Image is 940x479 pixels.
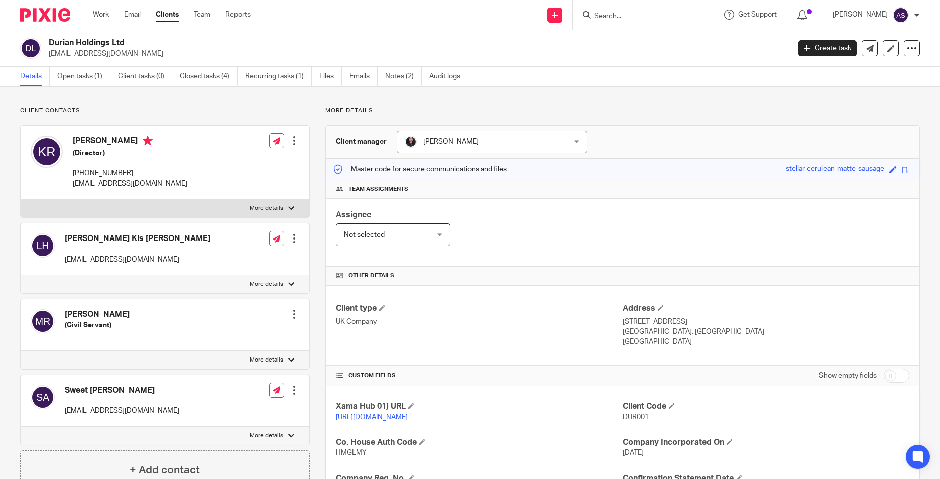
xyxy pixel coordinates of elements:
[93,10,109,20] a: Work
[385,67,422,86] a: Notes (2)
[65,320,130,330] h5: (Civil Servant)
[250,280,283,288] p: More details
[405,136,417,148] img: MicrosoftTeams-image.jfif
[20,8,70,22] img: Pixie
[623,317,909,327] p: [STREET_ADDRESS]
[786,164,884,175] div: stellar-cerulean-matte-sausage
[65,255,210,265] p: [EMAIL_ADDRESS][DOMAIN_NAME]
[250,204,283,212] p: More details
[65,233,210,244] h4: [PERSON_NAME] Kis [PERSON_NAME]
[798,40,857,56] a: Create task
[73,136,187,148] h4: [PERSON_NAME]
[593,12,683,21] input: Search
[336,303,623,314] h4: Client type
[180,67,238,86] a: Closed tasks (4)
[319,67,342,86] a: Files
[245,67,312,86] a: Recurring tasks (1)
[20,38,41,59] img: svg%3E
[893,7,909,23] img: svg%3E
[20,107,310,115] p: Client contacts
[336,449,367,456] span: HMGLMY
[31,136,63,168] img: svg%3E
[57,67,110,86] a: Open tasks (1)
[336,414,408,421] a: [URL][DOMAIN_NAME]
[250,356,283,364] p: More details
[349,67,378,86] a: Emails
[623,337,909,347] p: [GEOGRAPHIC_DATA]
[49,49,783,59] p: [EMAIL_ADDRESS][DOMAIN_NAME]
[429,67,468,86] a: Audit logs
[336,437,623,448] h4: Co. House Auth Code
[623,449,644,456] span: [DATE]
[225,10,251,20] a: Reports
[738,11,777,18] span: Get Support
[65,406,179,416] p: [EMAIL_ADDRESS][DOMAIN_NAME]
[31,385,55,409] img: svg%3E
[623,437,909,448] h4: Company Incorporated On
[423,138,479,145] span: [PERSON_NAME]
[49,38,636,48] h2: Durian Holdings Ltd
[250,432,283,440] p: More details
[73,179,187,189] p: [EMAIL_ADDRESS][DOMAIN_NAME]
[65,385,179,396] h4: Sweet [PERSON_NAME]
[819,371,877,381] label: Show empty fields
[325,107,920,115] p: More details
[194,10,210,20] a: Team
[73,168,187,178] p: [PHONE_NUMBER]
[118,67,172,86] a: Client tasks (0)
[336,372,623,380] h4: CUSTOM FIELDS
[833,10,888,20] p: [PERSON_NAME]
[623,414,649,421] span: DUR001
[336,401,623,412] h4: Xama Hub 01) URL
[130,462,200,478] h4: + Add contact
[31,309,55,333] img: svg%3E
[336,137,387,147] h3: Client manager
[31,233,55,258] img: svg%3E
[333,164,507,174] p: Master code for secure communications and files
[336,211,371,219] span: Assignee
[156,10,179,20] a: Clients
[336,317,623,327] p: UK Company
[623,401,909,412] h4: Client Code
[623,303,909,314] h4: Address
[143,136,153,146] i: Primary
[348,272,394,280] span: Other details
[124,10,141,20] a: Email
[348,185,408,193] span: Team assignments
[73,148,187,158] h5: (Director)
[65,309,130,320] h4: [PERSON_NAME]
[623,327,909,337] p: [GEOGRAPHIC_DATA], [GEOGRAPHIC_DATA]
[20,67,50,86] a: Details
[344,231,385,238] span: Not selected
